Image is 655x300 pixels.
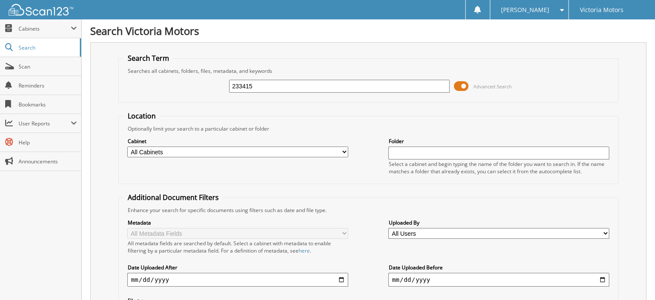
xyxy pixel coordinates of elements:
[127,219,348,226] label: Metadata
[579,7,623,12] span: Victoria Motors
[19,63,77,70] span: Scan
[127,264,348,271] label: Date Uploaded After
[501,7,549,12] span: [PERSON_NAME]
[19,158,77,165] span: Announcements
[473,83,512,90] span: Advanced Search
[19,120,71,127] span: User Reports
[19,44,76,51] span: Search
[388,160,609,175] div: Select a cabinet and begin typing the name of the folder you want to search in. If the name match...
[388,137,609,145] label: Folder
[127,240,348,254] div: All metadata fields are searched by default. Select a cabinet with metadata to enable filtering b...
[123,53,173,63] legend: Search Term
[19,82,77,89] span: Reminders
[298,247,309,254] a: here
[127,273,348,287] input: start
[612,259,655,300] iframe: Chat Widget
[19,25,71,32] span: Cabinets
[123,193,223,202] legend: Additional Document Filters
[123,111,160,121] legend: Location
[123,67,613,75] div: Searches all cabinets, folders, files, metadata, and keywords
[123,206,613,214] div: Enhance your search for specific documents using filters such as date and file type.
[9,4,73,16] img: scan123-logo-white.svg
[19,101,77,108] span: Bookmarks
[90,24,646,38] h1: Search Victoria Motors
[19,139,77,146] span: Help
[388,273,609,287] input: end
[127,137,348,145] label: Cabinet
[388,264,609,271] label: Date Uploaded Before
[123,125,613,132] div: Optionally limit your search to a particular cabinet or folder
[388,219,609,226] label: Uploaded By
